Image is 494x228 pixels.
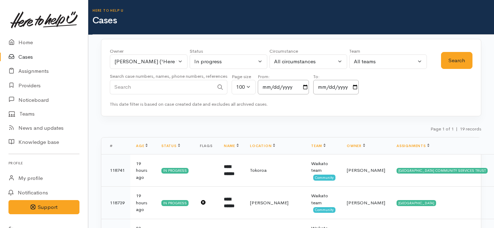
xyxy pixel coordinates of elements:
div: 100 [236,83,245,91]
td: 118741 [101,154,130,187]
th: # [101,138,130,154]
div: All teams [354,58,416,66]
a: Name [224,144,239,148]
a: Team [311,144,326,148]
div: Circumstance [269,48,347,55]
a: Location [250,144,275,148]
div: [PERSON_NAME] ('Here to help u') [114,58,177,66]
span: Community [313,207,335,213]
span: [PERSON_NAME] [250,200,288,206]
div: [GEOGRAPHIC_DATA] [397,200,436,206]
div: This date filter is based on case created date and excludes all archived cases. [110,101,472,108]
span: [PERSON_NAME] [347,200,385,206]
button: All teams [349,54,427,69]
span: [PERSON_NAME] [347,167,385,173]
div: [GEOGRAPHIC_DATA] COMMUNITY SERVICES TRUST [397,168,488,174]
td: 19 hours ago [130,154,156,187]
td: 19 hours ago [130,187,156,219]
input: Search [110,80,214,94]
div: All circumstances [274,58,336,66]
div: Owner [110,48,188,55]
h6: Profile [8,158,79,168]
span: Tokoroa [250,167,267,173]
div: Waikato team [311,160,335,174]
div: Team [349,48,427,55]
div: Waikato team [311,192,335,206]
a: Assignments [397,144,429,148]
th: Flags [194,138,218,154]
button: In progress [190,54,267,69]
td: 118739 [101,187,130,219]
h1: Cases [93,16,494,26]
a: Age [136,144,148,148]
a: Owner [347,144,365,148]
button: Shirley Mackie ('Here to help u') [110,54,188,69]
button: Support [8,200,79,215]
a: Status [161,144,180,148]
h6: Here to help u [93,8,494,12]
span: Community [313,175,335,180]
div: In progress [194,58,256,66]
button: Search [441,52,472,69]
span: | [456,126,458,132]
div: In progress [161,168,189,174]
div: Status [190,48,267,55]
small: Page 1 of 1 19 records [430,126,481,132]
button: All circumstances [269,54,347,69]
div: In progress [161,200,189,206]
div: From: [258,73,309,80]
small: Search case numbers, names, phone numbers, references [110,73,227,79]
div: To: [313,73,359,80]
div: Page size [232,73,256,80]
button: 100 [232,80,256,94]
